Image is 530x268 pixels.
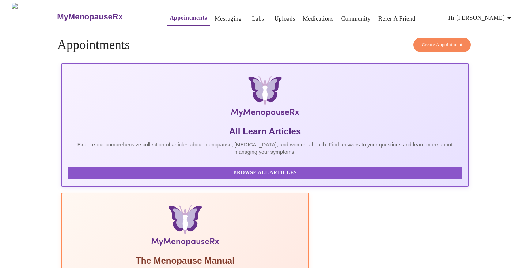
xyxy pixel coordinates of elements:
[12,3,56,30] img: MyMenopauseRx Logo
[378,14,416,24] a: Refer a Friend
[57,12,123,22] h3: MyMenopauseRx
[422,41,463,49] span: Create Appointment
[272,11,298,26] button: Uploads
[303,14,333,24] a: Medications
[56,4,152,30] a: MyMenopauseRx
[105,205,265,249] img: Menopause Manual
[75,168,455,178] span: Browse All Articles
[275,14,295,24] a: Uploads
[446,11,516,25] button: Hi [PERSON_NAME]
[167,11,210,26] button: Appointments
[413,38,471,52] button: Create Appointment
[300,11,336,26] button: Medications
[215,14,241,24] a: Messaging
[68,167,463,179] button: Browse All Articles
[57,38,473,52] h4: Appointments
[375,11,419,26] button: Refer a Friend
[68,126,463,137] h5: All Learn Articles
[246,11,270,26] button: Labs
[252,14,264,24] a: Labs
[68,141,463,156] p: Explore our comprehensive collection of articles about menopause, [MEDICAL_DATA], and women's hea...
[129,76,401,120] img: MyMenopauseRx Logo
[68,255,303,267] h5: The Menopause Manual
[170,13,207,23] a: Appointments
[338,11,374,26] button: Community
[448,13,514,23] span: Hi [PERSON_NAME]
[68,169,465,175] a: Browse All Articles
[212,11,244,26] button: Messaging
[341,14,371,24] a: Community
